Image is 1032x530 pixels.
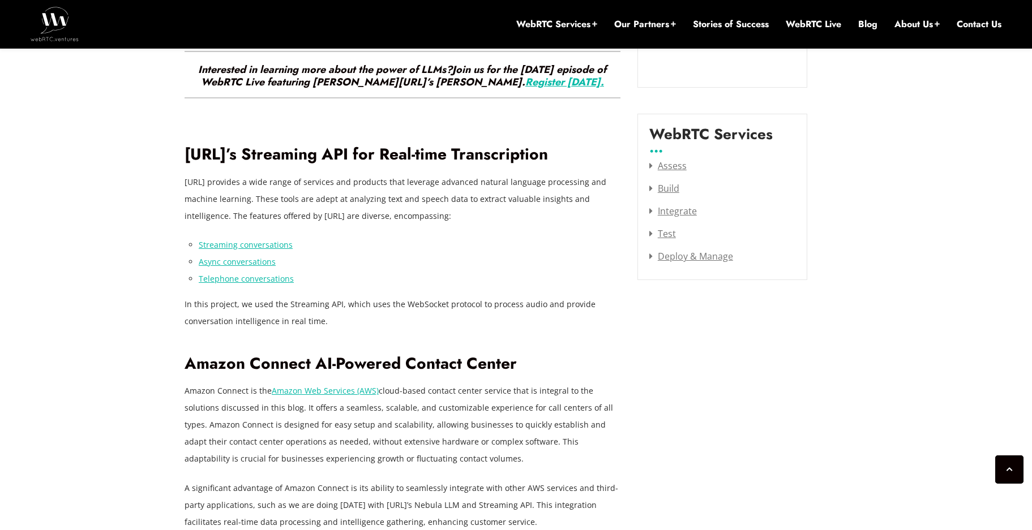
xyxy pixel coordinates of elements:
a: Contact Us [957,18,1001,31]
a: WebRTC Live [786,18,841,31]
a: Integrate [649,205,697,217]
a: Our Partners [614,18,676,31]
label: WebRTC Services [649,126,773,152]
a: About Us [894,18,940,31]
p: Amazon Connect is the cloud-based contact center service that is integral to the solutions discus... [185,382,620,467]
img: WebRTC.ventures [31,7,79,41]
a: Test [649,227,676,240]
a: Streaming conversations [199,239,293,250]
a: Assess [649,160,687,172]
a: Amazon Web Services (AWS) [272,385,379,396]
a: Telephone conversations [199,273,294,284]
a: Async conversations [199,256,276,267]
a: Register [DATE]. [525,75,604,89]
p: [URL] provides a wide range of services and products that leverage advanced natural language proc... [185,174,620,225]
a: Build [649,182,679,195]
h2: Amazon Connect AI-Powered Contact Center [185,354,620,374]
a: WebRTC Services [516,18,597,31]
a: Deploy & Manage [649,250,733,262]
a: Stories of Success [693,18,769,31]
p: In this project, we used the Streaming API, which uses the WebSocket protocol to process audio an... [185,296,620,330]
a: Blog [858,18,877,31]
strong: Interested in learning more about the power of LLMs? [198,62,452,77]
h2: [URL]’s Streaming API for Real-time Transcription [185,145,620,165]
em: Join us for the [DATE] episode of WebRTC Live featuring [PERSON_NAME][URL]’s [PERSON_NAME]. [198,62,606,89]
